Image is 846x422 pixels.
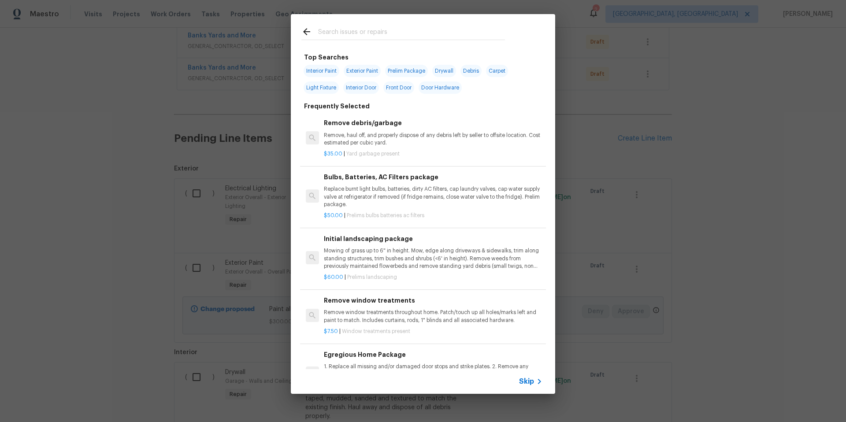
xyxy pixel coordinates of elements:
span: Prelims landscaping [347,274,397,280]
p: | [324,274,542,281]
span: Door Hardware [419,81,462,94]
h6: Remove window treatments [324,296,542,305]
p: 1. Replace all missing and/or damaged door stops and strike plates. 2. Remove any broken or damag... [324,363,542,385]
span: Debris [460,65,482,77]
span: $50.00 [324,213,343,218]
h6: Egregious Home Package [324,350,542,359]
h6: Top Searches [304,52,349,62]
p: Remove window treatments throughout home. Patch/touch up all holes/marks left and paint to match.... [324,309,542,324]
span: Skip [519,377,534,386]
span: Drywall [432,65,456,77]
span: Light Fixture [304,81,339,94]
span: Front Door [383,81,414,94]
span: Prelim Package [385,65,428,77]
span: Yard garbage present [346,151,400,156]
input: Search issues or repairs [318,26,505,40]
h6: Frequently Selected [304,101,370,111]
h6: Initial landscaping package [324,234,542,244]
span: Carpet [486,65,508,77]
p: Mowing of grass up to 6" in height. Mow, edge along driveways & sidewalks, trim along standing st... [324,247,542,270]
span: Prelims bulbs batteries ac filters [347,213,424,218]
span: $7.50 [324,329,338,334]
span: Interior Paint [304,65,339,77]
span: $35.00 [324,151,342,156]
h6: Bulbs, Batteries, AC Filters package [324,172,542,182]
p: | [324,150,542,158]
p: | [324,212,542,219]
span: $60.00 [324,274,343,280]
span: Exterior Paint [344,65,381,77]
span: Interior Door [343,81,379,94]
p: | [324,328,542,335]
h6: Remove debris/garbage [324,118,542,128]
span: Window treatments present [342,329,410,334]
p: Replace burnt light bulbs, batteries, dirty AC filters, cap laundry valves, cap water supply valv... [324,185,542,208]
p: Remove, haul off, and properly dispose of any debris left by seller to offsite location. Cost est... [324,132,542,147]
